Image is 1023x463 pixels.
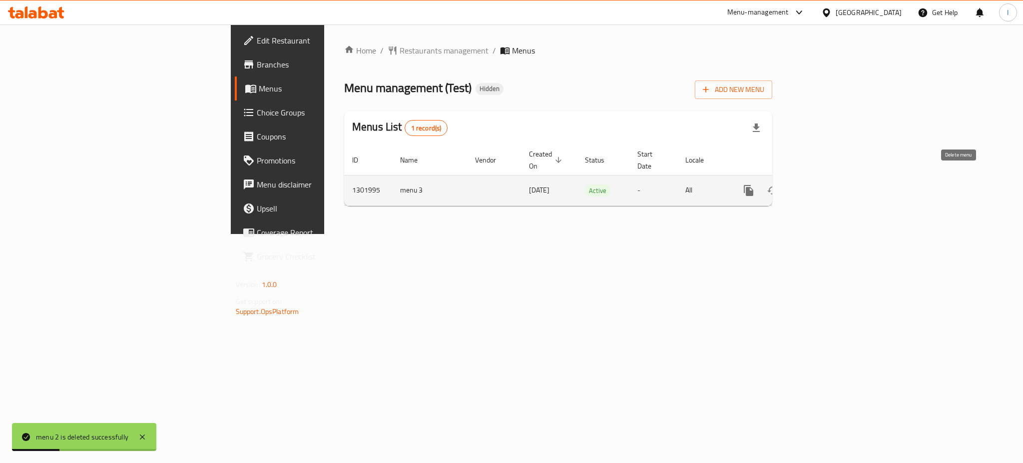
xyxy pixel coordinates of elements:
[405,120,448,136] div: Total records count
[729,145,841,175] th: Actions
[836,7,902,18] div: [GEOGRAPHIC_DATA]
[235,196,402,220] a: Upsell
[235,100,402,124] a: Choice Groups
[236,295,282,308] span: Get support on:
[235,28,402,52] a: Edit Restaurant
[405,123,448,133] span: 1 record(s)
[761,178,785,202] button: Change Status
[529,148,565,172] span: Created On
[344,76,472,99] span: Menu management ( Test )
[637,148,665,172] span: Start Date
[529,183,549,196] span: [DATE]
[685,154,717,166] span: Locale
[352,154,371,166] span: ID
[677,175,729,205] td: All
[737,178,761,202] button: more
[257,178,394,190] span: Menu disclaimer
[476,83,504,95] div: Hidden
[629,175,677,205] td: -
[257,202,394,214] span: Upsell
[235,172,402,196] a: Menu disclaimer
[392,175,467,205] td: menu 3
[236,278,260,291] span: Version:
[36,431,128,442] div: menu 2 is deleted successfully
[352,119,448,136] h2: Menus List
[257,34,394,46] span: Edit Restaurant
[235,76,402,100] a: Menus
[236,305,299,318] a: Support.OpsPlatform
[388,44,489,56] a: Restaurants management
[257,250,394,262] span: Grocery Checklist
[235,124,402,148] a: Coupons
[493,44,496,56] li: /
[585,154,617,166] span: Status
[344,44,772,56] nav: breadcrumb
[257,226,394,238] span: Coverage Report
[475,154,509,166] span: Vendor
[257,106,394,118] span: Choice Groups
[512,44,535,56] span: Menus
[344,145,841,206] table: enhanced table
[585,185,610,196] span: Active
[257,130,394,142] span: Coupons
[400,154,431,166] span: Name
[257,58,394,70] span: Branches
[727,6,789,18] div: Menu-management
[259,82,394,94] span: Menus
[257,154,394,166] span: Promotions
[695,80,772,99] button: Add New Menu
[235,148,402,172] a: Promotions
[235,220,402,244] a: Coverage Report
[703,83,764,96] span: Add New Menu
[235,52,402,76] a: Branches
[400,44,489,56] span: Restaurants management
[1007,7,1009,18] span: I
[744,116,768,140] div: Export file
[262,278,277,291] span: 1.0.0
[476,84,504,93] span: Hidden
[235,244,402,268] a: Grocery Checklist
